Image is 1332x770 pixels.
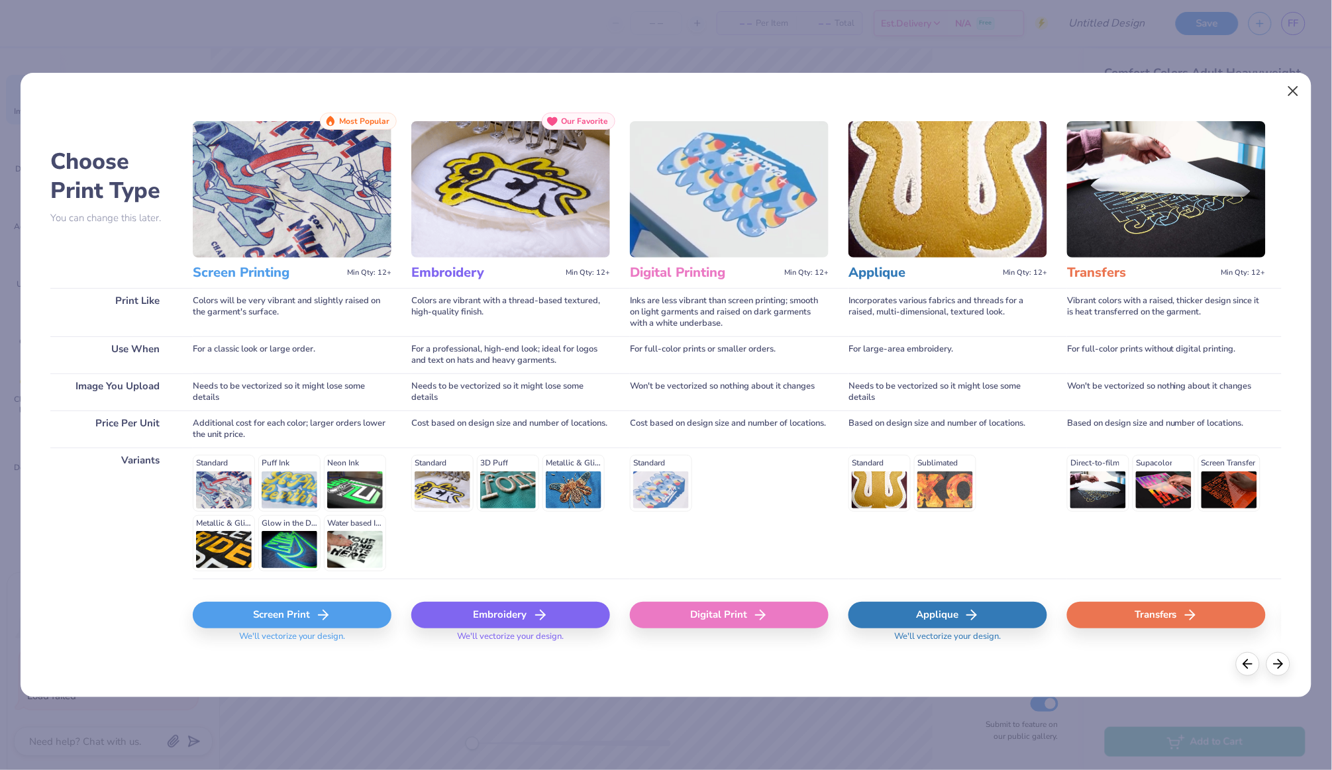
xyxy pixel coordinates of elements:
h3: Transfers [1067,264,1216,281]
h2: Choose Print Type [50,147,173,205]
div: Additional cost for each color; larger orders lower the unit price. [193,410,391,448]
div: Print Like [50,288,173,336]
img: Embroidery [411,121,610,258]
span: Our Favorite [561,117,608,126]
img: Digital Printing [630,121,829,258]
h3: Screen Printing [193,264,342,281]
div: Variants [50,448,173,579]
span: Min Qty: 12+ [1221,268,1266,277]
h3: Embroidery [411,264,560,281]
img: Screen Printing [193,121,391,258]
span: Min Qty: 12+ [347,268,391,277]
div: Embroidery [411,602,610,628]
button: Close [1281,79,1306,104]
img: Applique [848,121,1047,258]
div: Inks are less vibrant than screen printing; smooth on light garments and raised on dark garments ... [630,288,829,336]
div: Transfers [1067,602,1266,628]
span: Min Qty: 12+ [1003,268,1047,277]
span: We'll vectorize your design. [234,631,351,650]
span: Most Popular [339,117,389,126]
span: Min Qty: 12+ [566,268,610,277]
span: We'll vectorize your design. [452,631,570,650]
div: Digital Print [630,602,829,628]
div: Based on design size and number of locations. [848,410,1047,448]
div: For full-color prints without digital printing. [1067,336,1266,373]
div: Incorporates various fabrics and threads for a raised, multi-dimensional, textured look. [848,288,1047,336]
img: Transfers [1067,121,1266,258]
p: You can change this later. [50,213,173,224]
div: Cost based on design size and number of locations. [411,410,610,448]
div: Colors will be very vibrant and slightly raised on the garment's surface. [193,288,391,336]
div: Image You Upload [50,373,173,410]
div: Price Per Unit [50,410,173,448]
div: Needs to be vectorized so it might lose some details [193,373,391,410]
div: For full-color prints or smaller orders. [630,336,829,373]
div: Colors are vibrant with a thread-based textured, high-quality finish. [411,288,610,336]
div: Based on design size and number of locations. [1067,410,1266,448]
div: Won't be vectorized so nothing about it changes [1067,373,1266,410]
div: For large-area embroidery. [848,336,1047,373]
div: Vibrant colors with a raised, thicker design since it is heat transferred on the garment. [1067,288,1266,336]
div: Use When [50,336,173,373]
h3: Digital Printing [630,264,779,281]
div: Screen Print [193,602,391,628]
div: Cost based on design size and number of locations. [630,410,829,448]
span: Min Qty: 12+ [784,268,829,277]
h3: Applique [848,264,998,281]
div: For a professional, high-end look; ideal for logos and text on hats and heavy garments. [411,336,610,373]
span: We'll vectorize your design. [890,631,1007,650]
div: Needs to be vectorized so it might lose some details [411,373,610,410]
div: Won't be vectorized so nothing about it changes [630,373,829,410]
div: Applique [848,602,1047,628]
div: For a classic look or large order. [193,336,391,373]
div: Needs to be vectorized so it might lose some details [848,373,1047,410]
